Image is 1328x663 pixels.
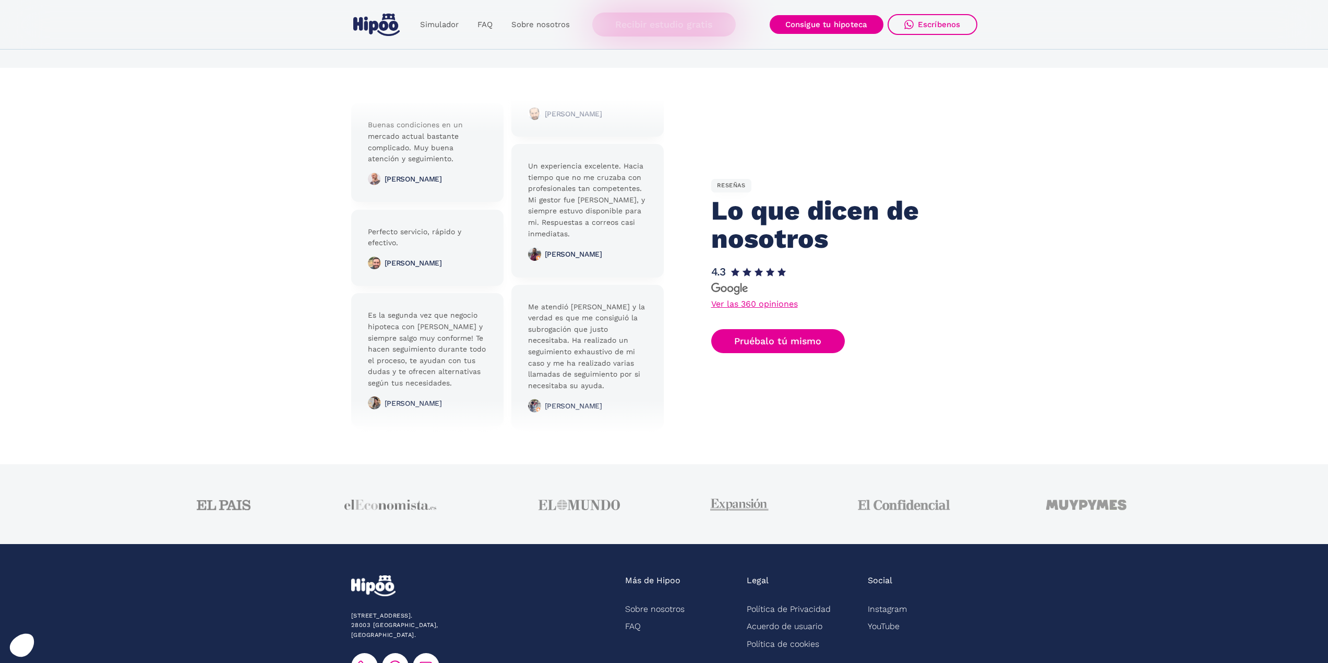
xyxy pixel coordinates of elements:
[711,300,798,308] a: Ver las 360 opiniones
[711,266,726,278] h1: 4.3
[502,15,579,35] a: Sobre nosotros
[747,618,822,635] a: Acuerdo de usuario
[747,600,831,618] a: Política de Privacidad
[711,179,751,192] div: RESEÑAS
[468,15,502,35] a: FAQ
[888,14,977,35] a: Escríbenos
[411,15,468,35] a: Simulador
[770,15,883,34] a: Consigue tu hipoteca
[868,575,892,586] div: Social
[625,600,685,618] a: Sobre nosotros
[625,575,680,586] div: Más de Hipoo
[711,197,952,253] h2: Lo que dicen de nosotros
[747,635,819,653] a: Política de cookies
[868,600,907,618] a: Instagram
[351,9,402,40] a: home
[747,575,769,586] div: Legal
[711,329,845,354] a: Pruébalo tú mismo
[918,20,961,29] div: Escríbenos
[351,611,503,640] div: [STREET_ADDRESS]. 28003 [GEOGRAPHIC_DATA], [GEOGRAPHIC_DATA].
[868,618,900,635] a: YouTube
[625,618,641,635] a: FAQ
